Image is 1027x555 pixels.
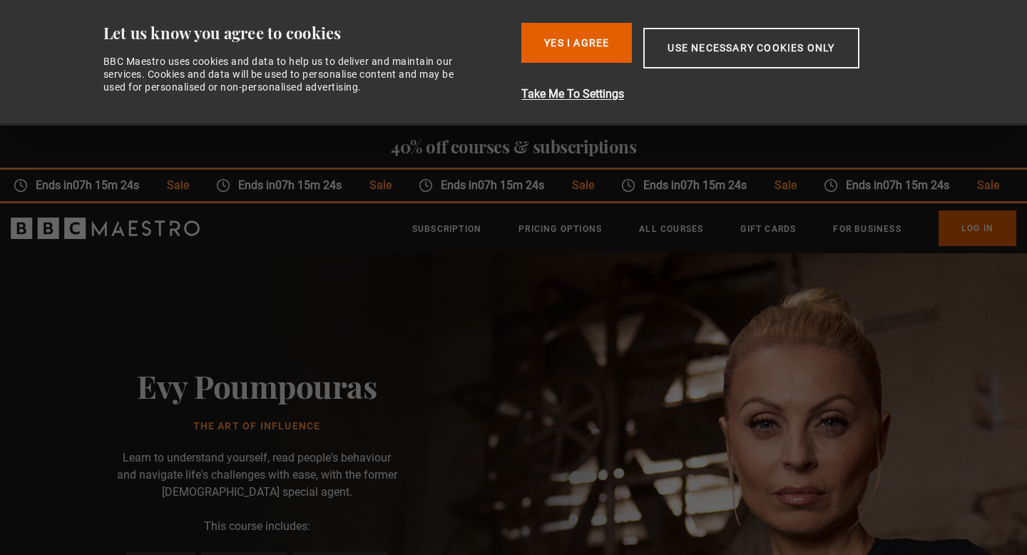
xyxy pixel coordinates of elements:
[643,28,859,68] button: Use necessary cookies only
[73,178,139,192] time: 07h 15m 24s
[137,421,377,432] h1: The Art of Influence
[639,222,703,236] a: All Courses
[11,218,200,239] svg: BBC Maestro
[740,222,796,236] a: Gift Cards
[477,178,543,192] time: 07h 15m 24s
[275,178,342,192] time: 07h 15m 24s
[963,177,1012,194] span: Sale
[521,23,632,63] button: Yes I Agree
[837,177,962,194] span: Ends in
[153,177,202,194] span: Sale
[27,177,152,194] span: Ends in
[114,449,399,501] p: Learn to understand yourself, read people's behaviour and navigate life's challenges with ease, w...
[518,222,602,236] a: Pricing Options
[412,210,1016,246] nav: Primary
[882,178,949,192] time: 07h 15m 24s
[760,177,809,194] span: Sale
[412,222,481,236] a: Subscription
[137,367,377,404] h2: Evy Poumpouras
[355,177,404,194] span: Sale
[230,177,354,194] span: Ends in
[103,23,511,44] div: Let us know you agree to cookies
[521,86,934,103] button: Take Me To Settings
[680,178,746,192] time: 07h 15m 24s
[833,222,901,236] a: For business
[635,177,760,194] span: Ends in
[558,177,607,194] span: Sale
[939,210,1016,246] a: Log In
[432,177,557,194] span: Ends in
[103,55,470,94] div: BBC Maestro uses cookies and data to help us to deliver and maintain our services. Cookies and da...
